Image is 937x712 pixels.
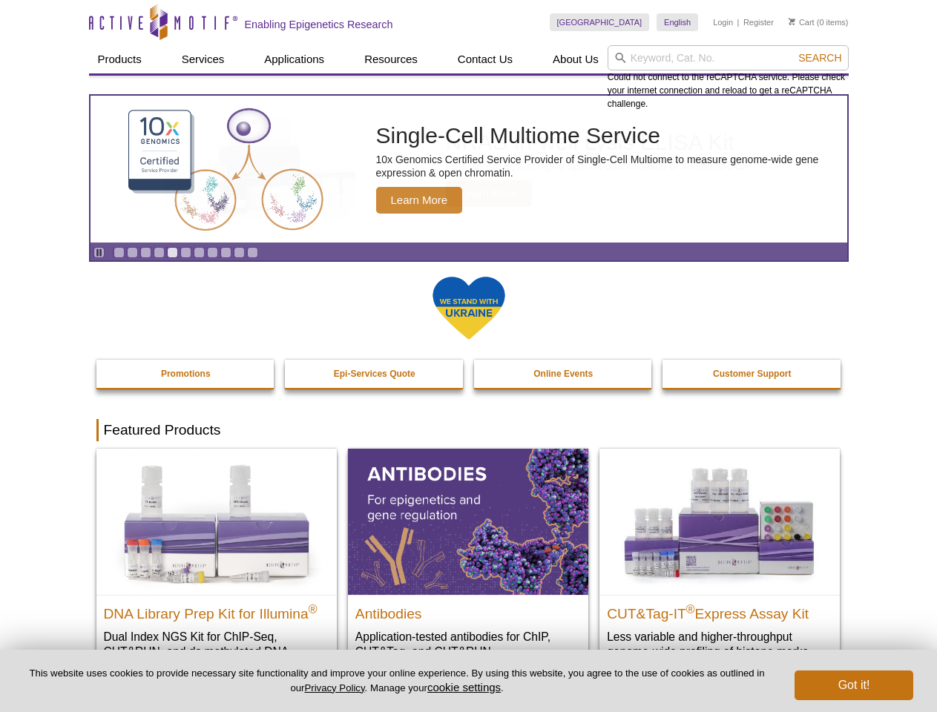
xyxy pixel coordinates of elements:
button: Search [794,51,846,65]
a: Customer Support [663,360,842,388]
li: | [737,13,740,31]
p: Less variable and higher-throughput genome-wide profiling of histone marks​. [607,629,832,659]
sup: ® [686,602,695,615]
a: Go to slide 11 [247,247,258,258]
a: Toggle autoplay [93,247,105,258]
a: Go to slide 3 [140,247,151,258]
h2: Featured Products [96,419,841,441]
a: Single-Cell Multiome Service Single-Cell Multiome Service 10x Genomics Certified Service Provider... [91,96,847,243]
a: [GEOGRAPHIC_DATA] [550,13,650,31]
h2: CUT&Tag-IT Express Assay Kit [607,599,832,622]
span: Learn More [376,187,463,214]
a: Go to slide 1 [114,247,125,258]
a: English [657,13,698,31]
a: Go to slide 6 [180,247,191,258]
img: All Antibodies [348,449,588,594]
img: Your Cart [789,18,795,25]
article: Single-Cell Multiome Service [91,96,847,243]
h2: Antibodies [355,599,581,622]
a: Resources [355,45,427,73]
a: Services [173,45,234,73]
p: This website uses cookies to provide necessary site functionality and improve your online experie... [24,667,770,695]
h2: DNA Library Prep Kit for Illumina [104,599,329,622]
span: Search [798,52,841,64]
sup: ® [309,602,318,615]
a: Go to slide 4 [154,247,165,258]
strong: Epi-Services Quote [334,369,415,379]
a: CUT&Tag-IT® Express Assay Kit CUT&Tag-IT®Express Assay Kit Less variable and higher-throughput ge... [599,449,840,673]
img: CUT&Tag-IT® Express Assay Kit [599,449,840,594]
p: 10x Genomics Certified Service Provider of Single-Cell Multiome to measure genome-wide gene expre... [376,153,840,179]
p: Dual Index NGS Kit for ChIP-Seq, CUT&RUN, and ds methylated DNA assays. [104,629,329,674]
button: Got it! [795,670,913,700]
a: Go to slide 5 [167,247,178,258]
img: DNA Library Prep Kit for Illumina [96,449,337,594]
a: Go to slide 9 [220,247,231,258]
div: Could not connect to the reCAPTCHA service. Please check your internet connection and reload to g... [608,45,849,111]
a: About Us [544,45,608,73]
li: (0 items) [789,13,849,31]
a: Go to slide 7 [194,247,205,258]
a: All Antibodies Antibodies Application-tested antibodies for ChIP, CUT&Tag, and CUT&RUN. [348,449,588,673]
h2: Single-Cell Multiome Service [376,125,840,147]
a: Epi-Services Quote [285,360,464,388]
img: We Stand With Ukraine [432,275,506,341]
a: Login [713,17,733,27]
img: Single-Cell Multiome Service [114,102,337,237]
a: Go to slide 10 [234,247,245,258]
a: Privacy Policy [304,682,364,693]
strong: Online Events [533,369,593,379]
button: cookie settings [427,681,501,693]
a: DNA Library Prep Kit for Illumina DNA Library Prep Kit for Illumina® Dual Index NGS Kit for ChIP-... [96,449,337,688]
a: Register [743,17,774,27]
a: Applications [255,45,333,73]
a: Go to slide 2 [127,247,138,258]
strong: Customer Support [713,369,791,379]
a: Online Events [474,360,654,388]
a: Cart [789,17,815,27]
input: Keyword, Cat. No. [608,45,849,70]
a: Contact Us [449,45,522,73]
p: Application-tested antibodies for ChIP, CUT&Tag, and CUT&RUN. [355,629,581,659]
a: Promotions [96,360,276,388]
h2: Enabling Epigenetics Research [245,18,393,31]
a: Go to slide 8 [207,247,218,258]
strong: Promotions [161,369,211,379]
a: Products [89,45,151,73]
